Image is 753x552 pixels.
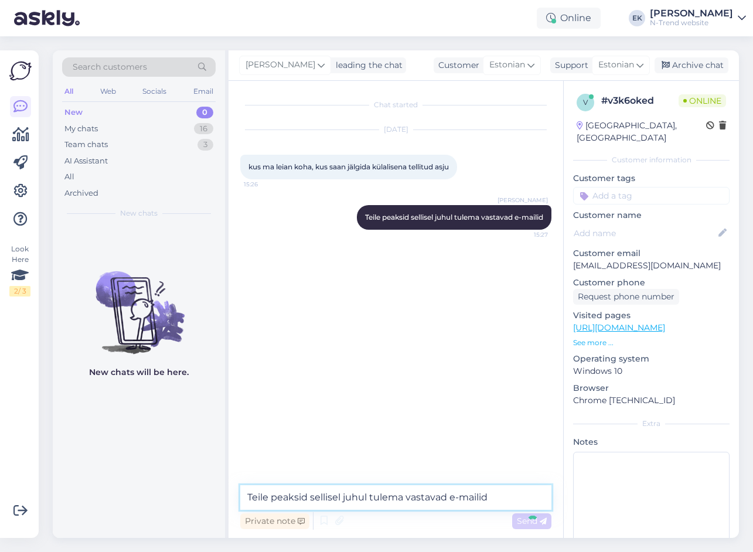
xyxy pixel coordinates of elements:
div: Socials [140,84,169,99]
span: Online [679,94,726,107]
p: [EMAIL_ADDRESS][DOMAIN_NAME] [573,260,730,272]
div: Customer information [573,155,730,165]
span: Estonian [489,59,525,71]
div: 16 [194,123,213,135]
p: Customer phone [573,277,730,289]
div: [PERSON_NAME] [650,9,733,18]
span: v [583,98,588,107]
div: Support [550,59,588,71]
div: Customer [434,59,479,71]
div: All [64,171,74,183]
div: New [64,107,83,118]
div: Team chats [64,139,108,151]
span: kus ma leian koha, kus saan jälgida külalisena tellitud asju [248,162,449,171]
p: See more ... [573,338,730,348]
span: 15:27 [504,230,548,239]
input: Add name [574,227,716,240]
div: Chat started [240,100,551,110]
p: Visited pages [573,309,730,322]
div: Request phone number [573,289,679,305]
p: Customer email [573,247,730,260]
p: Notes [573,436,730,448]
p: Customer tags [573,172,730,185]
img: Askly Logo [9,60,32,82]
div: AI Assistant [64,155,108,167]
div: 3 [197,139,213,151]
p: Chrome [TECHNICAL_ID] [573,394,730,407]
span: New chats [120,208,158,219]
div: Extra [573,418,730,429]
span: [PERSON_NAME] [246,59,315,71]
p: Customer name [573,209,730,222]
div: Online [537,8,601,29]
div: Archive chat [655,57,728,73]
div: Email [191,84,216,99]
p: Operating system [573,353,730,365]
div: 2 / 3 [9,286,30,297]
div: Look Here [9,244,30,297]
p: New chats will be here. [89,366,189,379]
img: No chats [53,250,225,356]
div: 0 [196,107,213,118]
span: 15:26 [244,180,288,189]
span: Teile peaksid sellisel juhul tulema vastavad e-mailid [365,213,543,222]
div: [GEOGRAPHIC_DATA], [GEOGRAPHIC_DATA] [577,120,706,144]
div: [DATE] [240,124,551,135]
span: [PERSON_NAME] [498,196,548,205]
div: N-Trend website [650,18,733,28]
div: # v3k6oked [601,94,679,108]
span: Estonian [598,59,634,71]
input: Add a tag [573,187,730,205]
div: Archived [64,188,98,199]
div: Web [98,84,118,99]
a: [PERSON_NAME]N-Trend website [650,9,746,28]
a: [URL][DOMAIN_NAME] [573,322,665,333]
p: Browser [573,382,730,394]
div: EK [629,10,645,26]
div: All [62,84,76,99]
p: Windows 10 [573,365,730,377]
span: Search customers [73,61,147,73]
div: leading the chat [331,59,403,71]
div: My chats [64,123,98,135]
